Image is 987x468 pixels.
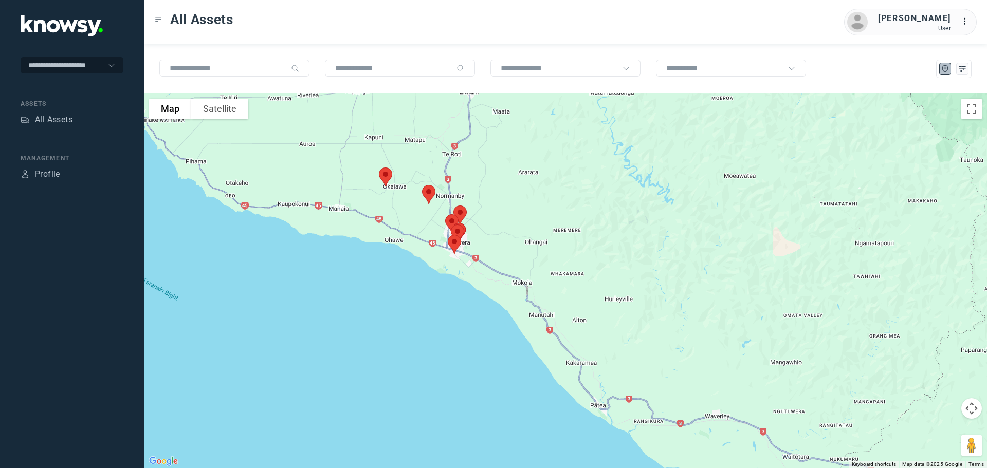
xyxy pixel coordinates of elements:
[902,461,962,467] span: Map data ©2025 Google
[852,461,896,468] button: Keyboard shortcuts
[21,99,123,108] div: Assets
[962,17,972,25] tspan: ...
[21,154,123,163] div: Management
[968,461,984,467] a: Terms (opens in new tab)
[170,10,233,29] span: All Assets
[147,455,180,468] a: Open this area in Google Maps (opens a new window)
[878,12,951,25] div: [PERSON_NAME]
[961,15,974,28] div: :
[961,435,982,456] button: Drag Pegman onto the map to open Street View
[941,64,950,73] div: Map
[21,15,103,36] img: Application Logo
[961,15,974,29] div: :
[456,64,465,72] div: Search
[878,25,951,32] div: User
[21,168,60,180] a: ProfileProfile
[35,168,60,180] div: Profile
[147,455,180,468] img: Google
[35,114,72,126] div: All Assets
[958,64,967,73] div: List
[21,170,30,179] div: Profile
[149,99,191,119] button: Show street map
[291,64,299,72] div: Search
[847,12,868,32] img: avatar.png
[21,114,72,126] a: AssetsAll Assets
[21,115,30,124] div: Assets
[961,99,982,119] button: Toggle fullscreen view
[961,398,982,419] button: Map camera controls
[155,16,162,23] div: Toggle Menu
[191,99,248,119] button: Show satellite imagery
